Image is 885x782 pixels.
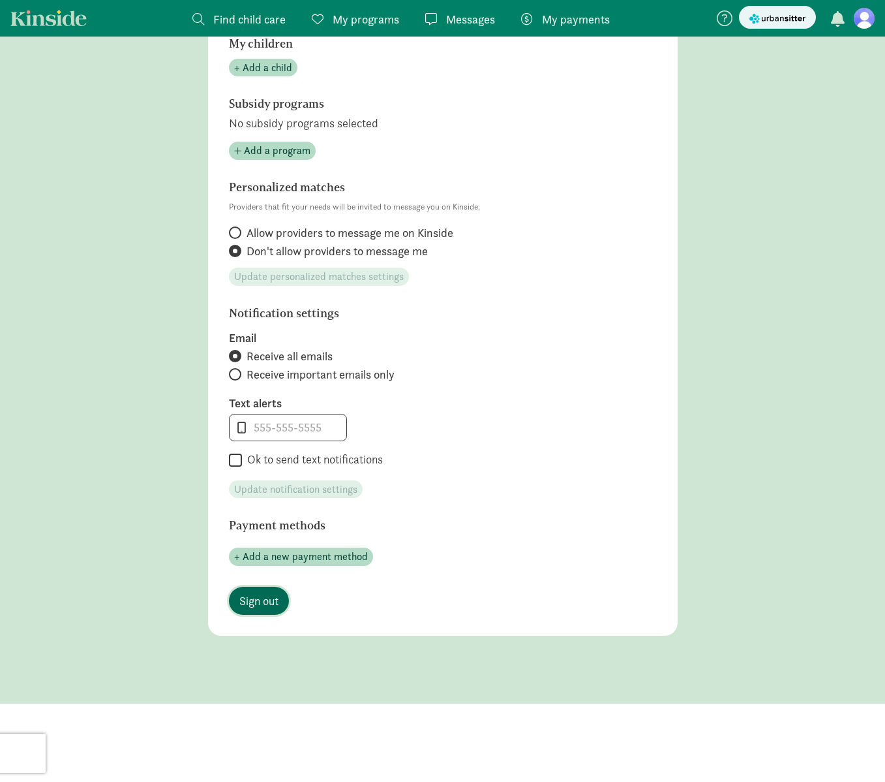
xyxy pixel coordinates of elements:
button: + Add a new payment method [229,548,373,566]
h6: Notification settings [229,307,588,320]
label: Text alerts [229,396,657,411]
a: Kinside [10,10,87,26]
h6: Personalized matches [229,181,588,194]
span: Add a program [244,143,310,159]
span: Receive all emails [247,349,333,364]
span: Messages [446,10,495,28]
span: + Add a child [234,60,292,76]
span: Sign out [239,592,278,610]
button: Update notification settings [229,480,363,499]
button: + Add a child [229,59,297,77]
button: Update personalized matches settings [229,268,409,286]
span: Update notification settings [234,482,357,497]
span: Update personalized matches settings [234,269,404,285]
span: My programs [333,10,399,28]
img: urbansitter_logo_small.svg [749,12,805,25]
h6: My children [229,37,588,50]
input: 555-555-5555 [230,414,346,441]
h6: Subsidy programs [229,97,588,110]
span: Don't allow providers to message me [247,243,428,259]
button: Add a program [229,142,316,160]
span: Find child care [213,10,286,28]
h6: Payment methods [229,519,588,532]
a: Sign out [229,587,289,615]
label: Ok to send text notifications [242,452,383,467]
label: Email [229,330,657,346]
p: Providers that fit your needs will be invited to message you on Kinside. [229,199,657,215]
span: My payments [542,10,610,28]
span: Receive important emails only [247,367,395,383]
span: Allow providers to message me on Kinside [247,225,453,241]
span: + Add a new payment method [234,549,368,565]
p: No subsidy programs selected [229,116,657,131]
